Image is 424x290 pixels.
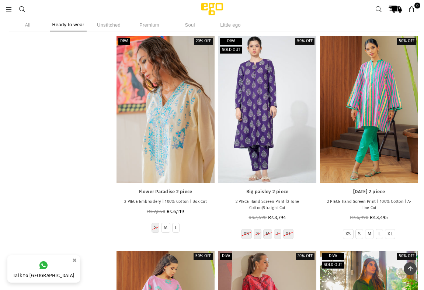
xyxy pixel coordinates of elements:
[218,36,316,183] a: Big paisley 2 piece
[194,253,213,260] label: 50% off
[350,215,368,220] span: Rs.6,990
[397,253,416,260] label: 50% off
[164,225,167,231] label: M
[120,189,211,195] a: Flower Paradise 2 piece
[175,225,177,231] label: L
[2,6,15,12] a: Menu
[90,18,127,31] li: Unstitched
[405,3,418,16] a: 0
[167,209,184,214] span: Rs.6,119
[387,231,393,237] label: XL
[268,215,286,220] span: Rs.3,794
[147,209,165,214] span: Rs.7,650
[222,189,313,195] a: Big paisley 2 piece
[277,231,279,237] label: L
[120,199,211,205] p: 2 PIECE Embroidery | 100% Cotton | Box Cut
[296,253,314,260] label: 30% off
[117,36,215,183] a: Flower Paradise 2 piece
[249,215,267,220] span: Rs.7,590
[220,38,242,45] label: Diva
[368,231,371,237] label: M
[397,38,416,45] label: 50% off
[414,3,420,8] span: 0
[171,18,208,31] li: Soul
[70,254,79,266] button: ×
[222,47,240,52] span: Sold out
[295,38,314,45] label: 50% off
[9,18,46,31] li: All
[154,225,157,231] label: S
[118,38,130,45] label: Diva
[370,215,388,220] span: Rs.3,495
[324,189,414,195] a: [DATE] 2 piece
[7,255,80,283] a: Talk to [GEOGRAPHIC_DATA]
[15,6,29,12] a: Search
[320,36,418,183] a: Carnival 2 piece
[358,231,361,237] label: S
[131,18,168,31] li: Premium
[256,231,259,237] label: S
[324,199,414,211] p: 2 PIECE Hand Screen Print | 100% Cotton | A-Line Cut
[266,231,270,237] label: M
[322,253,344,260] label: Diva
[194,38,213,45] label: 20% off
[378,231,380,237] label: L
[345,231,351,237] label: XS
[50,18,87,31] li: Ready to wear
[324,262,342,267] span: Sold out
[286,231,291,237] label: XL
[212,18,249,31] li: Little ego
[220,253,232,260] label: Diva
[372,3,385,16] a: Search
[181,2,243,17] img: Ego
[244,231,249,237] label: XS
[222,199,313,211] p: 2 PIECE Hand Screen Print |2 Tone Cotton|Straight Cut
